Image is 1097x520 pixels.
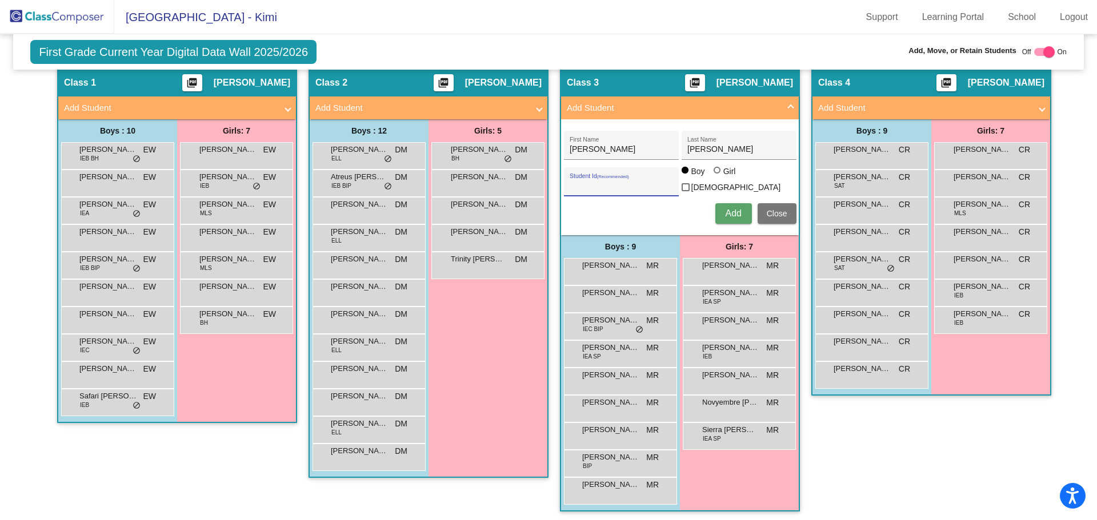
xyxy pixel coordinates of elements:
span: IEB [954,319,963,327]
span: [PERSON_NAME] [582,479,639,490]
span: [PERSON_NAME] [582,287,639,299]
span: DM [395,445,407,457]
span: [PERSON_NAME] [954,144,1011,155]
span: EW [143,390,156,402]
span: [PERSON_NAME] [702,287,759,299]
span: IEC [80,346,90,354]
span: [PERSON_NAME] [834,171,891,183]
span: Class 1 [64,77,96,88]
div: Boys : 9 [812,119,931,142]
span: IEA [80,209,89,217]
span: [PERSON_NAME] [968,77,1044,88]
span: [PERSON_NAME] [79,308,137,320]
span: [PERSON_NAME] [79,144,137,155]
span: EW [143,281,156,293]
span: [PERSON_NAME] [582,397,639,408]
span: IEA SP [583,352,601,361]
span: [PERSON_NAME] [331,445,388,457]
span: [PERSON_NAME] [582,315,639,326]
span: [PERSON_NAME] [79,253,137,265]
span: MR [646,397,659,409]
span: do_not_disturb_alt [133,155,141,164]
div: Girls: 7 [931,119,1050,142]
span: EW [263,171,276,183]
input: First Name [570,145,672,154]
span: CR [1019,144,1030,156]
span: CR [1019,281,1030,293]
span: DM [395,171,407,183]
span: MR [646,479,659,491]
span: IEB [80,401,89,409]
span: DM [395,336,407,348]
mat-panel-title: Add Student [64,102,277,115]
span: IEB [703,352,712,361]
span: DM [515,253,527,265]
div: Girls: 7 [680,235,799,258]
span: [PERSON_NAME] [331,144,388,155]
mat-panel-title: Add Student [818,102,1031,115]
div: Boys : 12 [310,119,429,142]
span: DM [395,390,407,402]
div: Add Student [561,119,799,235]
span: [PERSON_NAME] [199,199,257,210]
span: CR [1019,226,1030,238]
span: DM [515,171,527,183]
span: [PERSON_NAME] [451,226,508,237]
span: MR [766,369,779,381]
span: [PERSON_NAME] [199,308,257,320]
a: Support [857,8,907,26]
input: Last Name [687,145,790,154]
span: [PERSON_NAME] [834,253,891,265]
span: MR [766,287,779,299]
span: do_not_disturb_alt [133,401,141,410]
span: DM [395,418,407,430]
span: Safari [PERSON_NAME] [79,390,137,402]
span: EW [143,363,156,375]
span: [PERSON_NAME] [465,77,542,88]
span: On [1058,47,1067,57]
span: [PERSON_NAME] [451,199,508,210]
span: do_not_disturb_alt [133,346,141,356]
span: MR [766,397,779,409]
span: [PERSON_NAME] [199,144,257,155]
span: [PERSON_NAME] [954,199,1011,210]
span: MR [646,315,659,326]
span: [PERSON_NAME] [451,144,508,155]
span: EW [263,281,276,293]
span: [PERSON_NAME] [79,171,137,183]
span: EW [143,336,156,348]
span: Trinity [PERSON_NAME] [451,253,508,265]
span: [PERSON_NAME] [834,308,891,320]
mat-expansion-panel-header: Add Student [561,96,799,119]
span: [PERSON_NAME] [702,260,759,271]
span: [PERSON_NAME] [834,363,891,374]
span: do_not_disturb_alt [384,182,392,191]
span: MLS [954,209,966,217]
span: EW [143,308,156,320]
span: EW [263,199,276,211]
span: SAT [834,264,845,272]
span: [GEOGRAPHIC_DATA] - Kimi [114,8,277,26]
span: [PERSON_NAME] [834,281,891,292]
span: do_not_disturb_alt [887,264,895,273]
span: MR [646,287,659,299]
span: BH [200,319,208,327]
input: Student Id [570,182,672,191]
span: DM [395,253,407,265]
span: MLS [200,209,212,217]
span: CR [899,226,910,238]
span: CR [899,253,910,265]
span: CR [1019,199,1030,211]
span: MR [766,260,779,272]
span: Add, Move, or Retain Students [908,45,1016,57]
span: Add [725,208,741,218]
span: CR [899,281,910,293]
span: BH [451,154,459,163]
span: [PERSON_NAME] [331,336,388,347]
span: MR [646,342,659,354]
mat-expansion-panel-header: Add Student [58,96,296,119]
span: [PERSON_NAME] [702,369,759,381]
mat-icon: picture_as_pdf [185,77,199,93]
mat-icon: picture_as_pdf [437,77,450,93]
span: Sierra [PERSON_NAME] [702,424,759,436]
